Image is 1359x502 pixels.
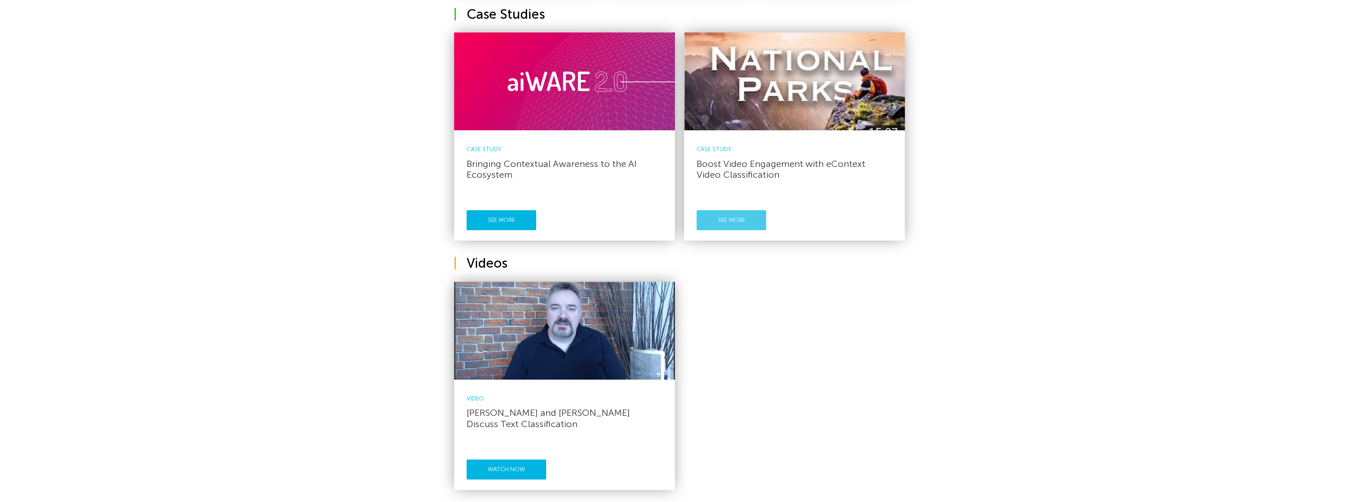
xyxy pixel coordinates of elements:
[467,394,655,404] div: Video
[697,145,884,154] div: Case Study
[467,210,536,230] a: See More
[467,158,637,180] a: Bringing Contextual Awareness to the AI Ecosystem
[454,6,905,22] h3: Case Studies
[697,210,766,230] a: See More
[697,158,865,180] a: Boost Video Engagement with eContext Video Classification
[467,407,630,429] a: [PERSON_NAME] and [PERSON_NAME] Discuss Text Classification
[467,145,655,154] div: Case Study
[454,255,905,271] h3: Videos
[467,460,546,480] a: Watch now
